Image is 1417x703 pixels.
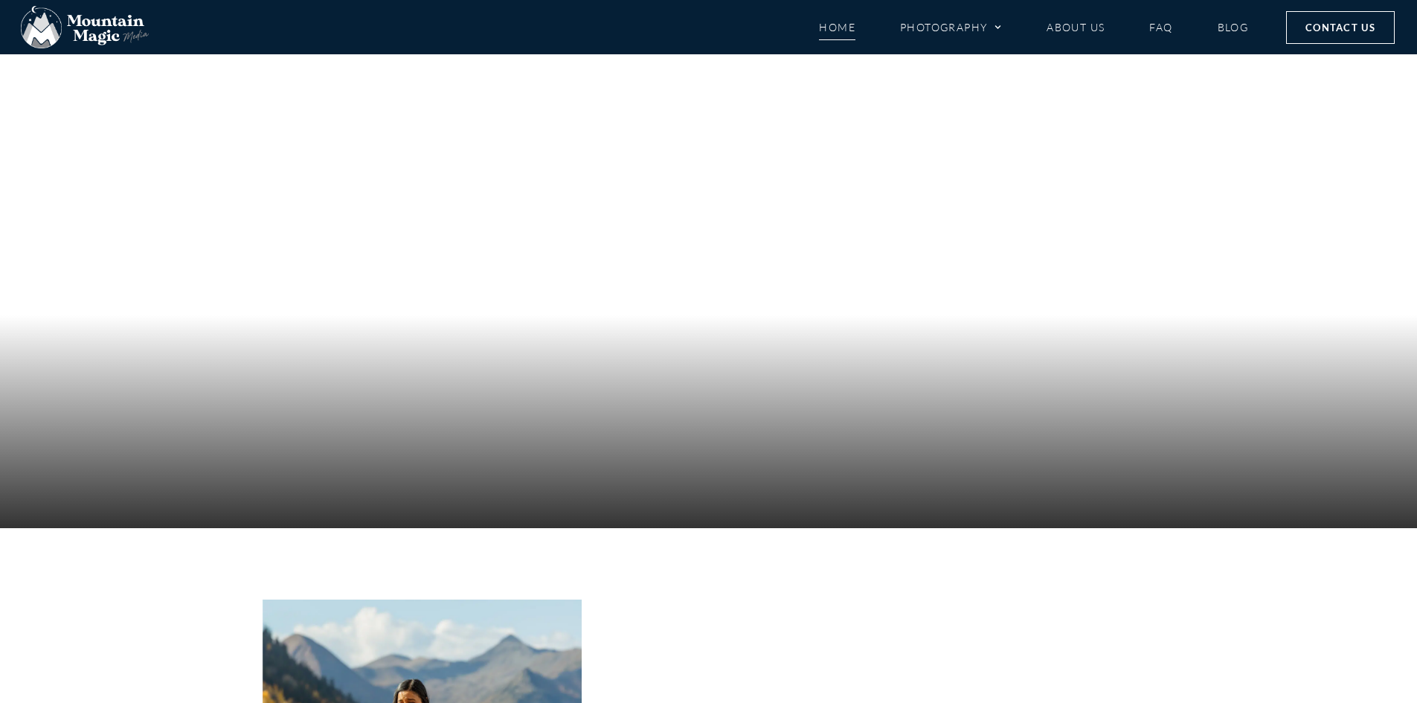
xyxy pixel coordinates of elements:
[819,14,855,40] a: Home
[819,14,1249,40] nav: Menu
[1218,14,1249,40] a: Blog
[1149,14,1172,40] a: FAQ
[1047,14,1105,40] a: About Us
[1305,19,1375,36] span: Contact Us
[1286,11,1395,44] a: Contact Us
[900,14,1002,40] a: Photography
[21,6,149,49] img: Mountain Magic Media photography logo Crested Butte Photographer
